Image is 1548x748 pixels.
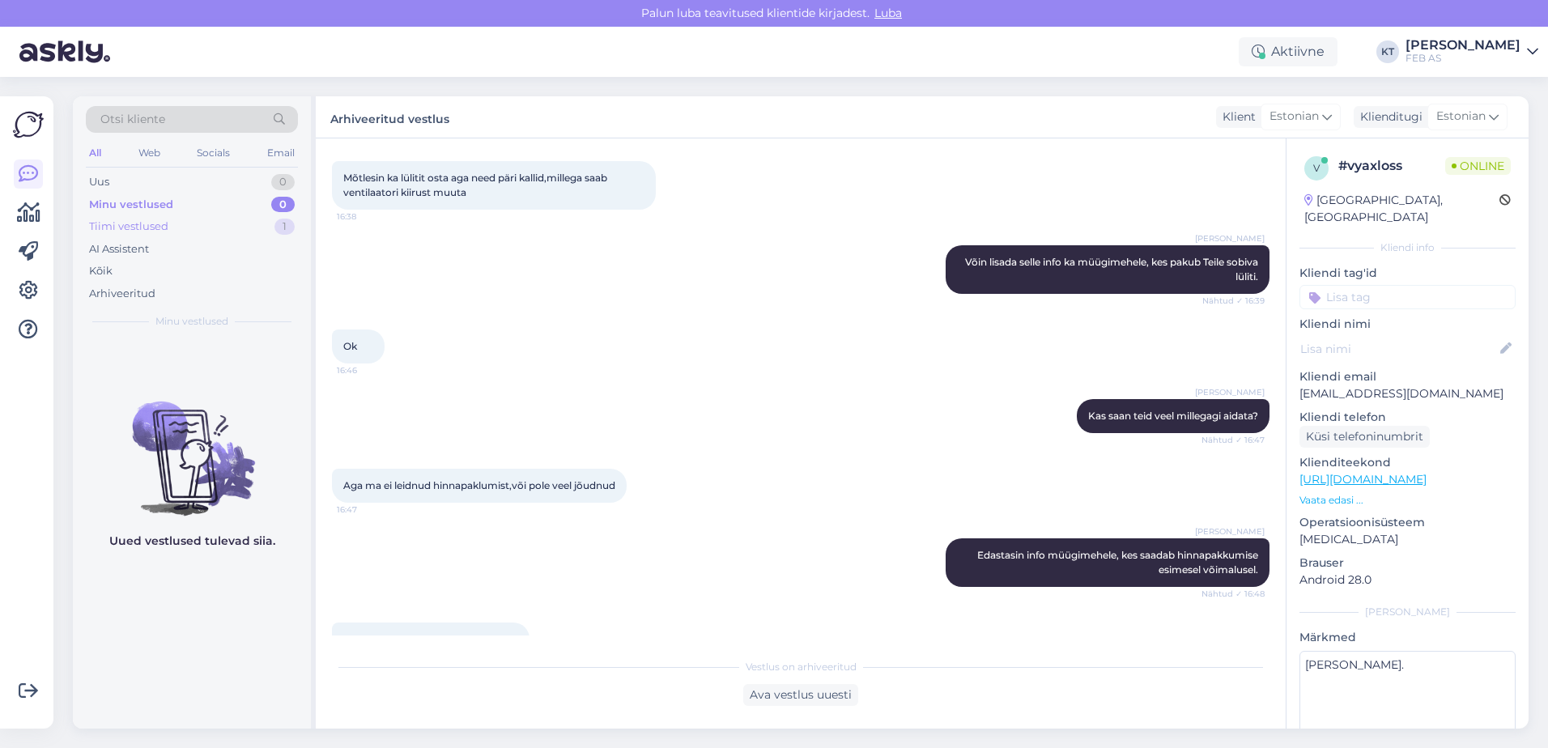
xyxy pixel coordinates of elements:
span: Estonian [1269,108,1319,125]
div: Klienditugi [1354,108,1423,125]
span: [PERSON_NAME] [1195,525,1265,538]
span: Kas saan teid veel millegagi aidata? [1088,410,1258,422]
span: Nähtud ✓ 16:47 [1201,434,1265,446]
span: v [1313,162,1320,174]
div: FEB AS [1406,52,1520,65]
p: Operatsioonisüsteem [1299,514,1516,531]
span: Ok [343,340,357,352]
p: Kliendi email [1299,368,1516,385]
span: [PERSON_NAME] siis on lüliti ka seal [343,633,518,645]
span: [PERSON_NAME] [1195,232,1265,244]
div: Arhiveeritud [89,286,155,302]
span: Estonian [1436,108,1486,125]
div: Ava vestlus uuesti [743,684,858,706]
span: 16:47 [337,504,398,516]
input: Lisa nimi [1300,340,1497,358]
div: Küsi telefoninumbrit [1299,426,1430,448]
span: Otsi kliente [100,111,165,128]
span: Mõtlesin ka lülitit osta aga need päri kallid,millega saab ventilaatori kiirust muuta [343,172,610,198]
label: Arhiveeritud vestlus [330,106,449,128]
p: Vaata edasi ... [1299,493,1516,508]
a: [PERSON_NAME]FEB AS [1406,39,1538,65]
div: Minu vestlused [89,197,173,213]
div: [PERSON_NAME] [1406,39,1520,52]
p: Märkmed [1299,629,1516,646]
p: Kliendi telefon [1299,409,1516,426]
span: Edastasin info müügimehele, kes saadab hinnapakkumise esimesel võimalusel. [977,549,1261,576]
span: Vestlus on arhiveeritud [746,660,857,674]
span: 16:38 [337,210,398,223]
div: [PERSON_NAME] [1299,605,1516,619]
a: [URL][DOMAIN_NAME] [1299,472,1427,487]
div: Email [264,142,298,164]
span: Aga ma ei leidnud hinnapaklumist,või pole veel jõudnud [343,479,615,491]
span: Nähtud ✓ 16:48 [1201,588,1265,600]
div: KT [1376,40,1399,63]
span: Minu vestlused [155,314,228,329]
div: 0 [271,197,295,213]
span: Luba [870,6,907,20]
div: 0 [271,174,295,190]
div: Web [135,142,164,164]
div: [GEOGRAPHIC_DATA], [GEOGRAPHIC_DATA] [1304,192,1499,226]
img: Askly Logo [13,109,44,140]
span: Nähtud ✓ 16:39 [1202,295,1265,307]
img: No chats [73,372,311,518]
div: Kliendi info [1299,240,1516,255]
div: Socials [193,142,233,164]
div: # vyaxloss [1338,156,1445,176]
div: Tiimi vestlused [89,219,168,235]
p: Uued vestlused tulevad siia. [109,533,275,550]
div: Aktiivne [1239,37,1337,66]
div: Klient [1216,108,1256,125]
p: [MEDICAL_DATA] [1299,531,1516,548]
p: Kliendi tag'id [1299,265,1516,282]
div: Kõik [89,263,113,279]
input: Lisa tag [1299,285,1516,309]
p: Android 28.0 [1299,572,1516,589]
p: Kliendi nimi [1299,316,1516,333]
span: 16:46 [337,364,398,376]
span: [PERSON_NAME] [1195,386,1265,398]
span: Võin lisada selle info ka müügimehele, kes pakub Teile sobiva lüliti. [965,256,1261,283]
div: 1 [274,219,295,235]
p: Brauser [1299,555,1516,572]
div: Uus [89,174,109,190]
p: Klienditeekond [1299,454,1516,471]
div: AI Assistent [89,241,149,257]
div: All [86,142,104,164]
p: [EMAIL_ADDRESS][DOMAIN_NAME] [1299,385,1516,402]
span: Online [1445,157,1511,175]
